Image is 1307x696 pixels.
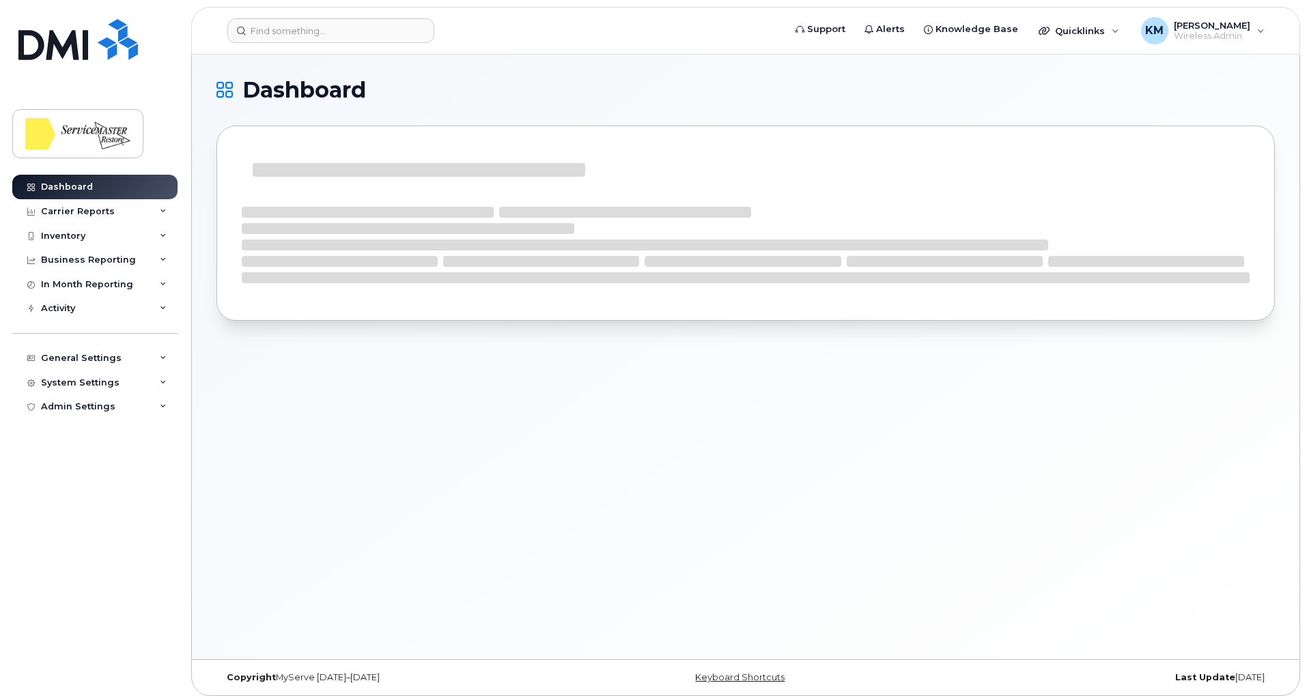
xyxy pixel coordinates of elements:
[922,672,1275,683] div: [DATE]
[1175,672,1235,682] strong: Last Update
[695,672,785,682] a: Keyboard Shortcuts
[227,672,276,682] strong: Copyright
[216,672,570,683] div: MyServe [DATE]–[DATE]
[242,80,366,100] span: Dashboard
